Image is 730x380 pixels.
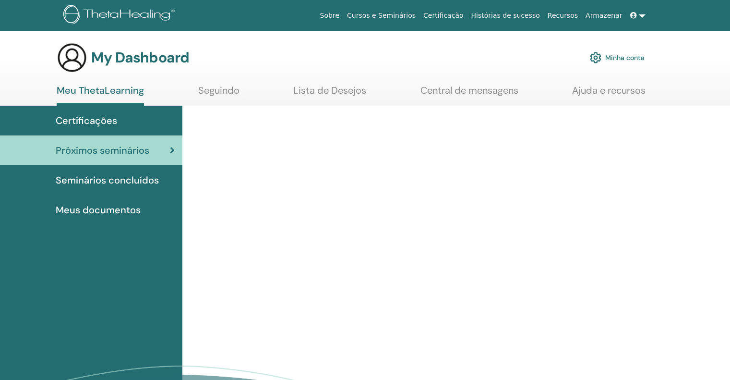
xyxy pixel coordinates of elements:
span: Certificações [56,113,117,128]
span: Próximos seminários [56,143,149,158]
a: Lista de Desejos [293,85,366,103]
span: Seminários concluídos [56,173,159,187]
a: Minha conta [590,47,645,68]
img: logo.png [63,5,178,26]
a: Certificação [419,7,467,25]
h3: My Dashboard [91,49,189,66]
a: Sobre [316,7,343,25]
span: Meus documentos [56,203,141,217]
a: Histórias de sucesso [467,7,544,25]
img: generic-user-icon.jpg [57,42,87,73]
a: Cursos e Seminários [343,7,419,25]
a: Meu ThetaLearning [57,85,144,106]
a: Recursos [544,7,582,25]
a: Seguindo [198,85,239,103]
img: cog.svg [590,49,601,66]
a: Armazenar [582,7,626,25]
a: Ajuda e recursos [572,85,646,103]
a: Central de mensagens [420,85,518,103]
